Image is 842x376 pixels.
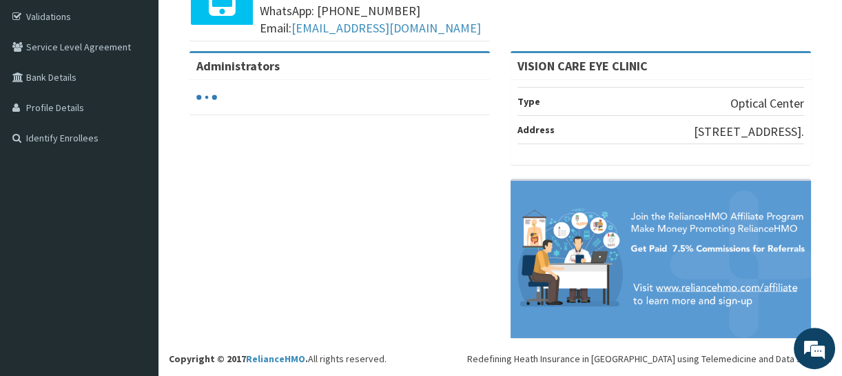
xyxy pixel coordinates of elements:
[467,352,832,366] div: Redefining Heath Insurance in [GEOGRAPHIC_DATA] using Telemedicine and Data Science!
[196,87,217,108] svg: audio-loading
[246,353,305,365] a: RelianceHMO
[291,20,481,36] a: [EMAIL_ADDRESS][DOMAIN_NAME]
[196,58,280,74] b: Administrators
[730,95,804,112] p: Optical Center
[511,181,811,338] img: provider-team-banner.png
[694,123,804,141] p: [STREET_ADDRESS].
[169,353,308,365] strong: Copyright © 2017 .
[517,58,648,74] strong: VISION CARE EYE CLINIC
[517,123,555,136] b: Address
[517,95,540,108] b: Type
